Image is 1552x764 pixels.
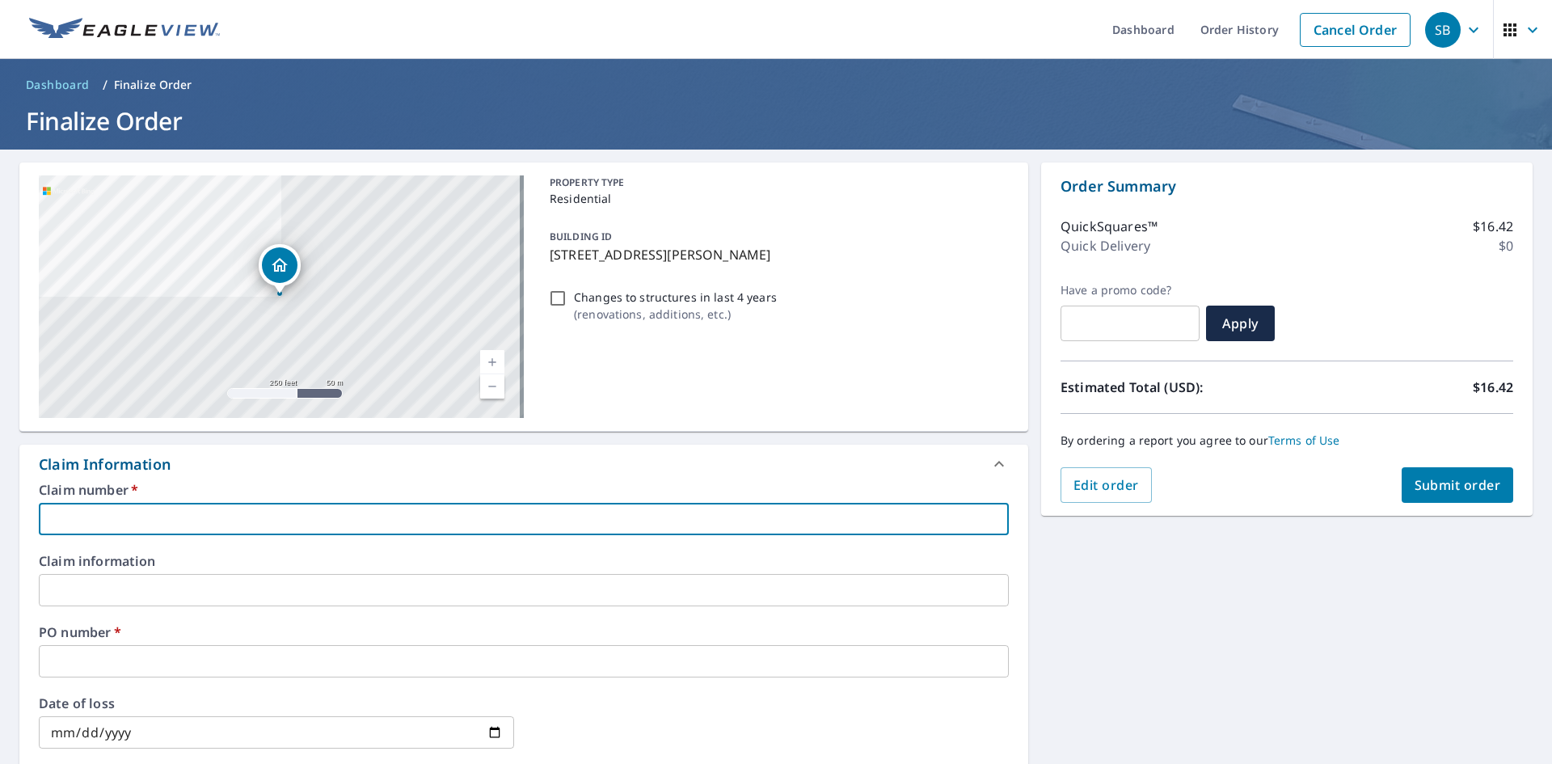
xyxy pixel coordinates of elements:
label: Claim number [39,483,1009,496]
span: Dashboard [26,77,90,93]
a: Current Level 17, Zoom In [480,350,504,374]
li: / [103,75,108,95]
p: Order Summary [1061,175,1513,197]
p: $16.42 [1473,217,1513,236]
p: Finalize Order [114,77,192,93]
p: Residential [550,190,1002,207]
h1: Finalize Order [19,104,1533,137]
p: [STREET_ADDRESS][PERSON_NAME] [550,245,1002,264]
button: Apply [1206,306,1275,341]
p: ( renovations, additions, etc. ) [574,306,777,323]
p: Quick Delivery [1061,236,1150,255]
p: By ordering a report you agree to our [1061,433,1513,448]
label: Claim information [39,555,1009,568]
button: Edit order [1061,467,1152,503]
label: Have a promo code? [1061,283,1200,298]
p: Estimated Total (USD): [1061,378,1287,397]
label: Date of loss [39,697,514,710]
nav: breadcrumb [19,72,1533,98]
div: Claim Information [39,454,171,475]
a: Current Level 17, Zoom Out [480,374,504,399]
span: Submit order [1415,476,1501,494]
p: Changes to structures in last 4 years [574,289,777,306]
img: EV Logo [29,18,220,42]
div: SB [1425,12,1461,48]
span: Apply [1219,314,1262,332]
a: Dashboard [19,72,96,98]
a: Terms of Use [1268,433,1340,448]
div: Dropped pin, building 1, Residential property, 7 Deer Path Rd Weston, CT 06883 [259,244,301,294]
p: $16.42 [1473,378,1513,397]
p: PROPERTY TYPE [550,175,1002,190]
div: Claim Information [19,445,1028,483]
span: Edit order [1073,476,1139,494]
button: Submit order [1402,467,1514,503]
p: $0 [1499,236,1513,255]
p: BUILDING ID [550,230,612,243]
a: Cancel Order [1300,13,1411,47]
label: PO number [39,626,1009,639]
p: QuickSquares™ [1061,217,1158,236]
